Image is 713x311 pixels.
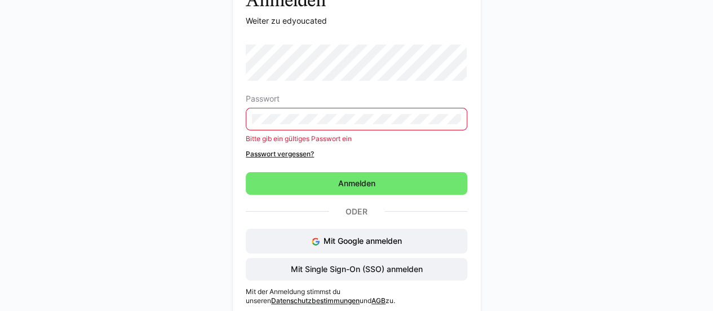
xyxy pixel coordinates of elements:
a: Passwort vergessen? [246,150,467,159]
a: AGB [371,296,386,305]
p: Weiter zu edyoucated [246,15,467,27]
p: Mit der Anmeldung stimmst du unseren und zu. [246,287,467,305]
button: Mit Google anmelden [246,229,467,253]
button: Anmelden [246,172,467,195]
span: Passwort [246,94,280,103]
span: Anmelden [336,178,377,189]
span: Mit Single Sign-On (SSO) anmelden [289,264,424,275]
button: Mit Single Sign-On (SSO) anmelden [246,258,467,281]
p: Oder [329,204,384,220]
a: Datenschutzbestimmungen [271,296,360,305]
span: Bitte gib ein gültiges Passwort ein [246,134,352,143]
span: Mit Google anmelden [324,236,402,246]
